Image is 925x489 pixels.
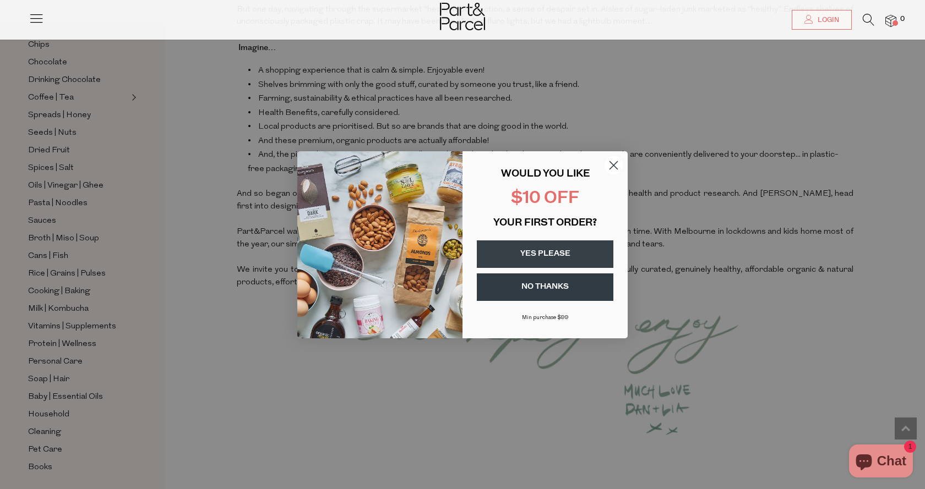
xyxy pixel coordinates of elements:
inbox-online-store-chat: Shopify online store chat [846,444,916,480]
span: Min purchase $99 [522,315,569,321]
span: WOULD YOU LIKE [501,169,590,179]
button: Close dialog [604,156,623,175]
span: Login [815,15,839,25]
span: 0 [897,14,907,24]
span: $10 OFF [511,190,579,207]
span: YOUR FIRST ORDER? [493,218,597,228]
img: 43fba0fb-7538-40bc-babb-ffb1a4d097bc.jpeg [297,151,463,338]
a: Login [792,10,852,30]
a: 0 [885,15,896,26]
button: YES PLEASE [477,240,613,268]
img: Part&Parcel [440,3,485,30]
button: NO THANKS [477,273,613,301]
